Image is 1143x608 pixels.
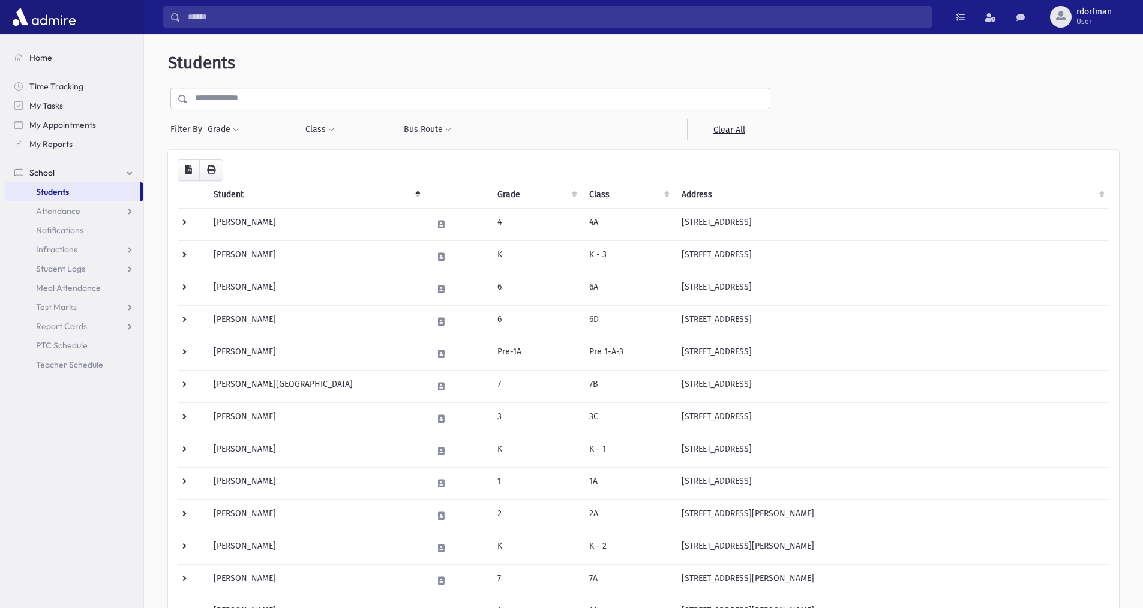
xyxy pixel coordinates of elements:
[206,564,425,597] td: [PERSON_NAME]
[5,355,143,374] a: Teacher Schedule
[29,139,73,149] span: My Reports
[582,338,674,370] td: Pre 1-A-3
[305,119,335,140] button: Class
[490,402,583,435] td: 3
[206,435,425,467] td: [PERSON_NAME]
[29,81,83,92] span: Time Tracking
[674,435,1109,467] td: [STREET_ADDRESS]
[582,370,674,402] td: 7B
[36,282,101,293] span: Meal Attendance
[206,499,425,532] td: [PERSON_NAME]
[5,201,143,221] a: Attendance
[36,302,77,312] span: Test Marks
[490,338,583,370] td: Pre-1A
[403,119,452,140] button: Bus Route
[490,305,583,338] td: 6
[674,467,1109,499] td: [STREET_ADDRESS]
[206,240,425,273] td: [PERSON_NAME]
[674,305,1109,338] td: [STREET_ADDRESS]
[29,119,96,130] span: My Appointments
[5,134,143,153] a: My Reports
[29,52,52,63] span: Home
[29,100,63,111] span: My Tasks
[582,499,674,532] td: 2A
[206,467,425,499] td: [PERSON_NAME]
[582,273,674,305] td: 6A
[206,532,425,564] td: [PERSON_NAME]
[29,167,55,178] span: School
[490,499,583,532] td: 2
[687,119,770,140] a: Clear All
[36,225,83,236] span: Notifications
[206,305,425,338] td: [PERSON_NAME]
[490,240,583,273] td: K
[5,336,143,355] a: PTC Schedule
[490,435,583,467] td: K
[168,53,235,73] span: Students
[206,370,425,402] td: [PERSON_NAME][GEOGRAPHIC_DATA]
[5,278,143,297] a: Meal Attendance
[674,273,1109,305] td: [STREET_ADDRESS]
[5,297,143,317] a: Test Marks
[5,163,143,182] a: School
[1076,17,1112,26] span: User
[674,532,1109,564] td: [STREET_ADDRESS][PERSON_NAME]
[36,359,103,370] span: Teacher Schedule
[36,321,87,332] span: Report Cards
[5,48,143,67] a: Home
[206,208,425,240] td: [PERSON_NAME]
[206,338,425,370] td: [PERSON_NAME]
[5,221,143,240] a: Notifications
[170,123,207,136] span: Filter By
[36,206,80,216] span: Attendance
[36,263,85,274] span: Student Logs
[5,96,143,115] a: My Tasks
[206,273,425,305] td: [PERSON_NAME]
[5,182,140,201] a: Students
[582,305,674,338] td: 6D
[674,370,1109,402] td: [STREET_ADDRESS]
[199,159,223,181] button: Print
[582,467,674,499] td: 1A
[206,402,425,435] td: [PERSON_NAME]
[5,317,143,336] a: Report Cards
[582,208,674,240] td: 4A
[674,208,1109,240] td: [STREET_ADDRESS]
[490,532,583,564] td: K
[490,208,583,240] td: 4
[582,564,674,597] td: 7A
[206,181,425,209] th: Student: activate to sort column descending
[207,119,239,140] button: Grade
[490,370,583,402] td: 7
[5,115,143,134] a: My Appointments
[490,273,583,305] td: 6
[36,186,69,197] span: Students
[582,532,674,564] td: K - 2
[36,340,88,351] span: PTC Schedule
[582,402,674,435] td: 3C
[582,435,674,467] td: K - 1
[674,181,1109,209] th: Address: activate to sort column ascending
[674,499,1109,532] td: [STREET_ADDRESS][PERSON_NAME]
[674,402,1109,435] td: [STREET_ADDRESS]
[582,240,674,273] td: K - 3
[490,181,583,209] th: Grade: activate to sort column ascending
[181,6,931,28] input: Search
[490,467,583,499] td: 1
[582,181,674,209] th: Class: activate to sort column ascending
[5,240,143,259] a: Infractions
[674,564,1109,597] td: [STREET_ADDRESS][PERSON_NAME]
[178,159,200,181] button: CSV
[10,5,79,29] img: AdmirePro
[36,244,77,255] span: Infractions
[5,77,143,96] a: Time Tracking
[674,240,1109,273] td: [STREET_ADDRESS]
[5,259,143,278] a: Student Logs
[1076,7,1112,17] span: rdorfman
[490,564,583,597] td: 7
[674,338,1109,370] td: [STREET_ADDRESS]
